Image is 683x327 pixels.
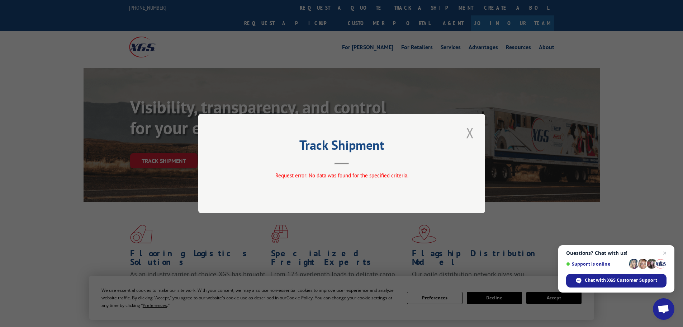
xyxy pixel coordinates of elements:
a: Open chat [653,298,674,320]
span: Chat with XGS Customer Support [585,277,657,284]
span: Support is online [566,261,626,267]
span: Questions? Chat with us! [566,250,667,256]
span: Chat with XGS Customer Support [566,274,667,288]
span: Request error: No data was found for the specified criteria. [275,172,408,179]
button: Close modal [464,123,476,143]
h2: Track Shipment [234,140,449,154]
